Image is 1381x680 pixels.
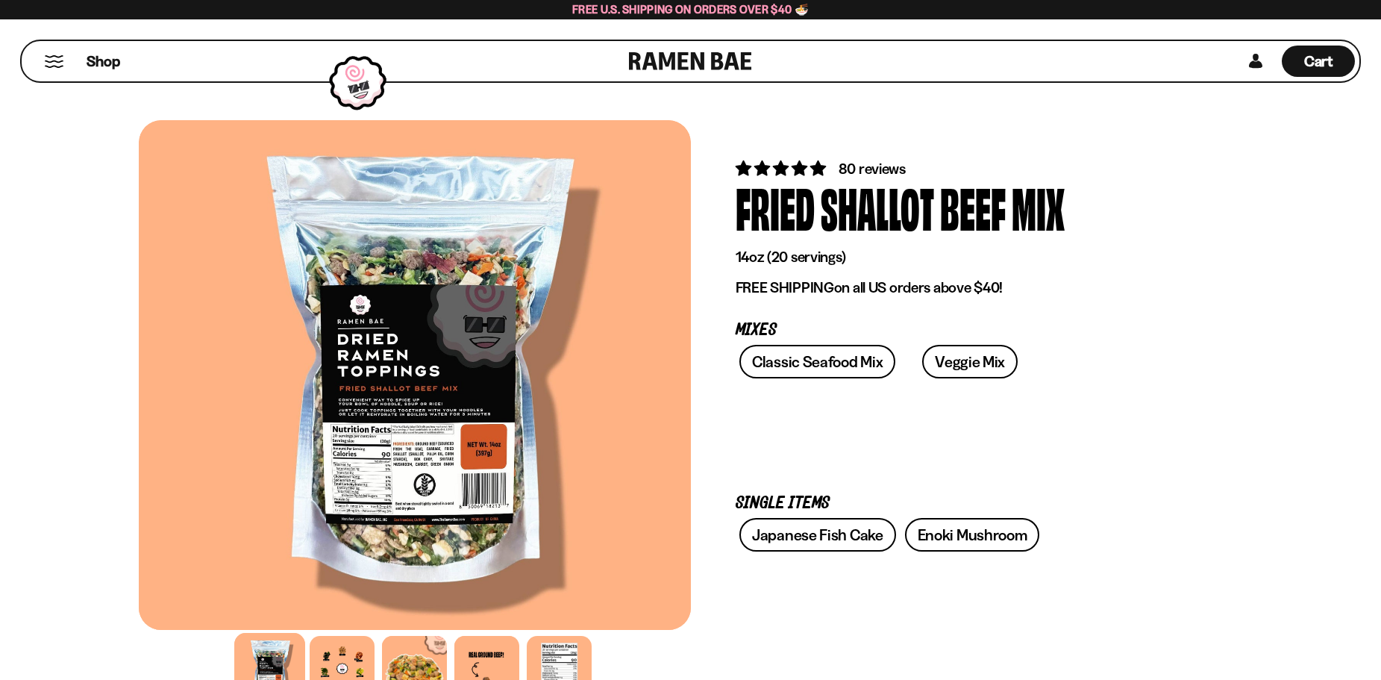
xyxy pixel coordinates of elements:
div: Shallot [821,179,934,235]
div: Cart [1282,41,1355,81]
p: Mixes [736,323,1198,337]
a: Japanese Fish Cake [739,518,896,552]
span: Shop [87,52,120,72]
a: Enoki Mushroom [905,518,1040,552]
span: 80 reviews [839,160,906,178]
div: Beef [940,179,1006,235]
p: Single Items [736,496,1198,511]
div: Fried [736,179,815,235]
strong: FREE SHIPPING [736,278,834,296]
span: Free U.S. Shipping on Orders over $40 🍜 [572,2,809,16]
span: Cart [1304,52,1333,70]
a: Veggie Mix [922,345,1018,378]
a: Shop [87,46,120,77]
span: 4.82 stars [736,159,829,178]
p: on all US orders above $40! [736,278,1198,297]
button: Mobile Menu Trigger [44,55,64,68]
p: 14oz (20 servings) [736,248,1198,266]
div: Mix [1012,179,1065,235]
a: Classic Seafood Mix [739,345,895,378]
